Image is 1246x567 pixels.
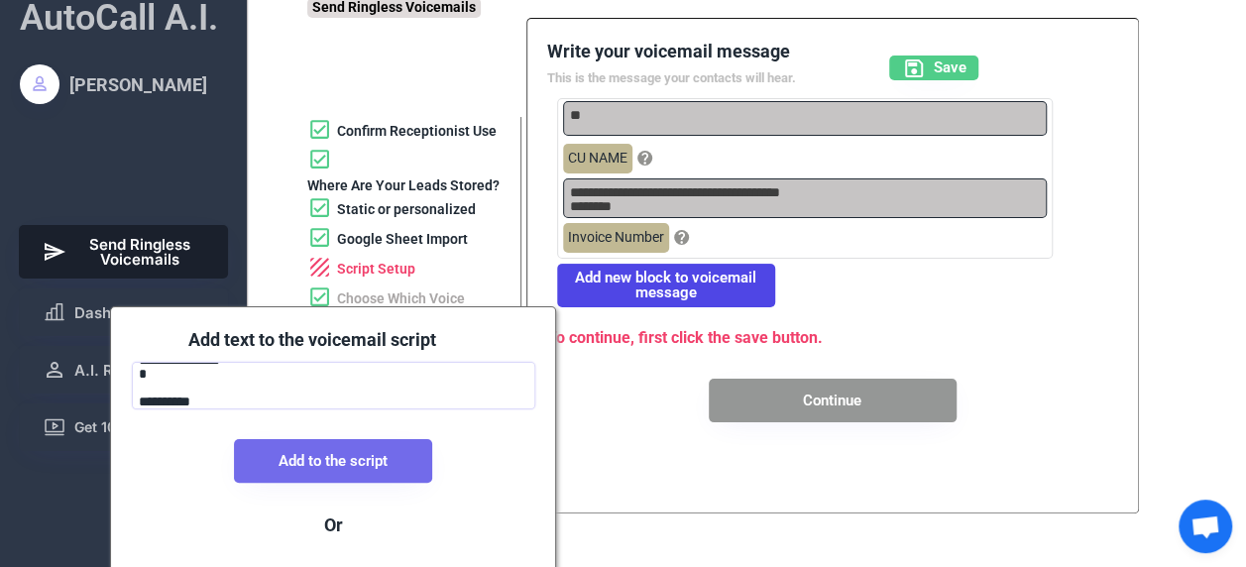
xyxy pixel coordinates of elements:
div: Script Setup [337,260,415,280]
button: A.I. Receptionist [19,346,229,394]
span: Dashboard [74,305,153,320]
a: Open chat [1179,500,1232,553]
button: Add to the script [234,439,432,483]
div: Choose Which Voice [337,289,465,309]
button: Add new block to voicemail message [557,264,775,307]
div: Confirm Receptionist Use [337,122,497,142]
font: Write your voicemail message [547,41,790,61]
font: Or [324,514,343,535]
div: Invoice Number [563,223,669,253]
div: CU NAME [563,144,632,173]
div: Static or personalized [337,200,476,220]
button: Get 1000s of leads [19,403,229,451]
div: Google Sheet Import [337,230,468,250]
span: Send Ringless Voicemails [74,237,205,267]
div: To continue, first click the save button. [547,327,993,349]
div: [PERSON_NAME] [69,72,207,97]
button: Continue [709,379,957,422]
span: Save [934,60,966,75]
button: Dashboard [19,288,229,336]
button: Send Ringless Voicemails [19,225,229,279]
span: Get 1000s of leads [74,420,200,434]
font: This is the message your contacts will hear. [547,70,796,85]
span: A.I. Receptionist [74,363,192,378]
button: Save [889,56,978,80]
font: Add text to the voicemail script [188,329,436,350]
div: Where Are Your Leads Stored? [307,176,500,196]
